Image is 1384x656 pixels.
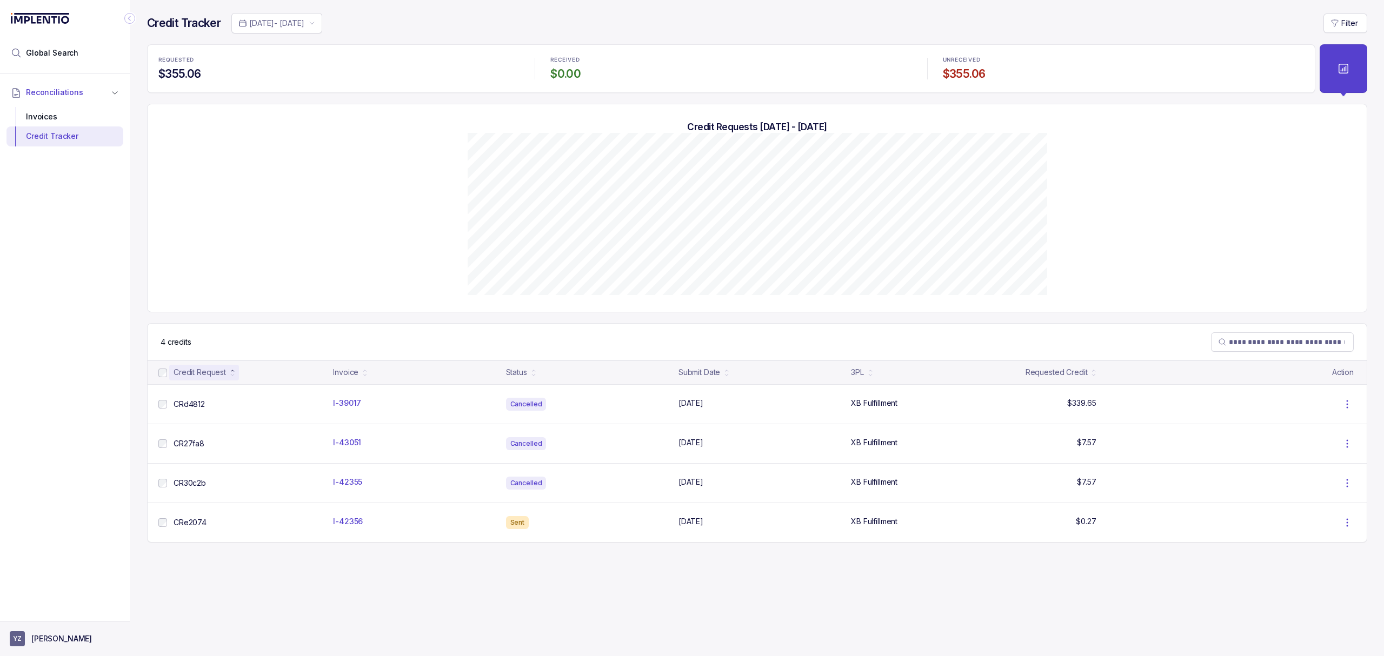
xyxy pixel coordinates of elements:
[249,18,304,29] p: [DATE] - [DATE]
[506,516,529,529] div: Sent
[15,126,115,146] div: Credit Tracker
[1077,477,1096,487] p: $7.57
[26,48,78,58] span: Global Search
[174,367,226,378] div: Credit Request
[506,367,527,378] div: Status
[147,16,221,31] h4: Credit Tracker
[678,477,703,487] p: [DATE]
[158,400,167,409] input: checkbox-checkbox-all
[1076,516,1096,527] p: $0.27
[506,398,547,411] div: Cancelled
[678,367,720,378] div: Submit Date
[506,477,547,490] div: Cancelled
[1067,398,1096,409] p: $339.65
[174,478,206,488] p: CR30c2b
[1077,437,1096,448] p: $7.57
[333,477,362,487] p: I-42355
[851,398,897,409] p: XB Fulfillment
[943,57,981,63] p: UNRECEIVED
[506,437,547,450] div: Cancelled
[333,437,361,448] p: I-43051
[333,516,363,527] p: I-42356
[31,633,92,644] p: [PERSON_NAME]
[123,12,136,25] div: Collapse Icon
[152,49,526,88] li: Statistic REQUESTED
[851,437,897,448] p: XB Fulfillment
[148,324,1367,360] nav: Table Control
[158,479,167,487] input: checkbox-checkbox-all
[550,57,580,63] p: RECEIVED
[851,367,864,378] div: 3PL
[6,81,123,104] button: Reconciliations
[943,66,1304,82] h4: $355.06
[550,66,911,82] h4: $0.00
[333,367,358,378] div: Invoice
[1026,367,1088,378] div: Requested Credit
[165,121,1349,133] h5: Credit Requests [DATE] - [DATE]
[158,66,520,82] h4: $355.06
[10,631,120,646] button: User initials[PERSON_NAME]
[161,337,191,347] p: 4 credits
[147,44,1315,93] ul: Statistic Highlights
[678,398,703,409] p: [DATE]
[158,57,194,63] p: REQUESTED
[161,337,191,347] div: Remaining page entries
[936,49,1310,88] li: Statistic UNRECEIVED
[15,107,115,126] div: Invoices
[26,87,83,98] span: Reconciliations
[158,439,167,448] input: checkbox-checkbox-all
[1332,367,1354,378] p: Action
[851,477,897,487] p: XB Fulfillment
[158,369,167,377] input: checkbox-checkbox-all
[678,516,703,527] p: [DATE]
[238,18,304,29] search: Date Range Picker
[333,398,361,409] p: I-39017
[6,105,123,149] div: Reconciliations
[1323,14,1367,33] button: Filter
[158,518,167,527] input: checkbox-checkbox-all
[544,49,918,88] li: Statistic RECEIVED
[1341,18,1358,29] p: Filter
[10,631,25,646] span: User initials
[174,399,205,410] p: CRd4812
[231,13,322,34] button: Date Range Picker
[851,516,897,527] p: XB Fulfillment
[1211,332,1354,352] search: Table Search Bar
[174,517,207,528] p: CRe2074
[174,438,204,449] p: CR27fa8
[678,437,703,448] p: [DATE]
